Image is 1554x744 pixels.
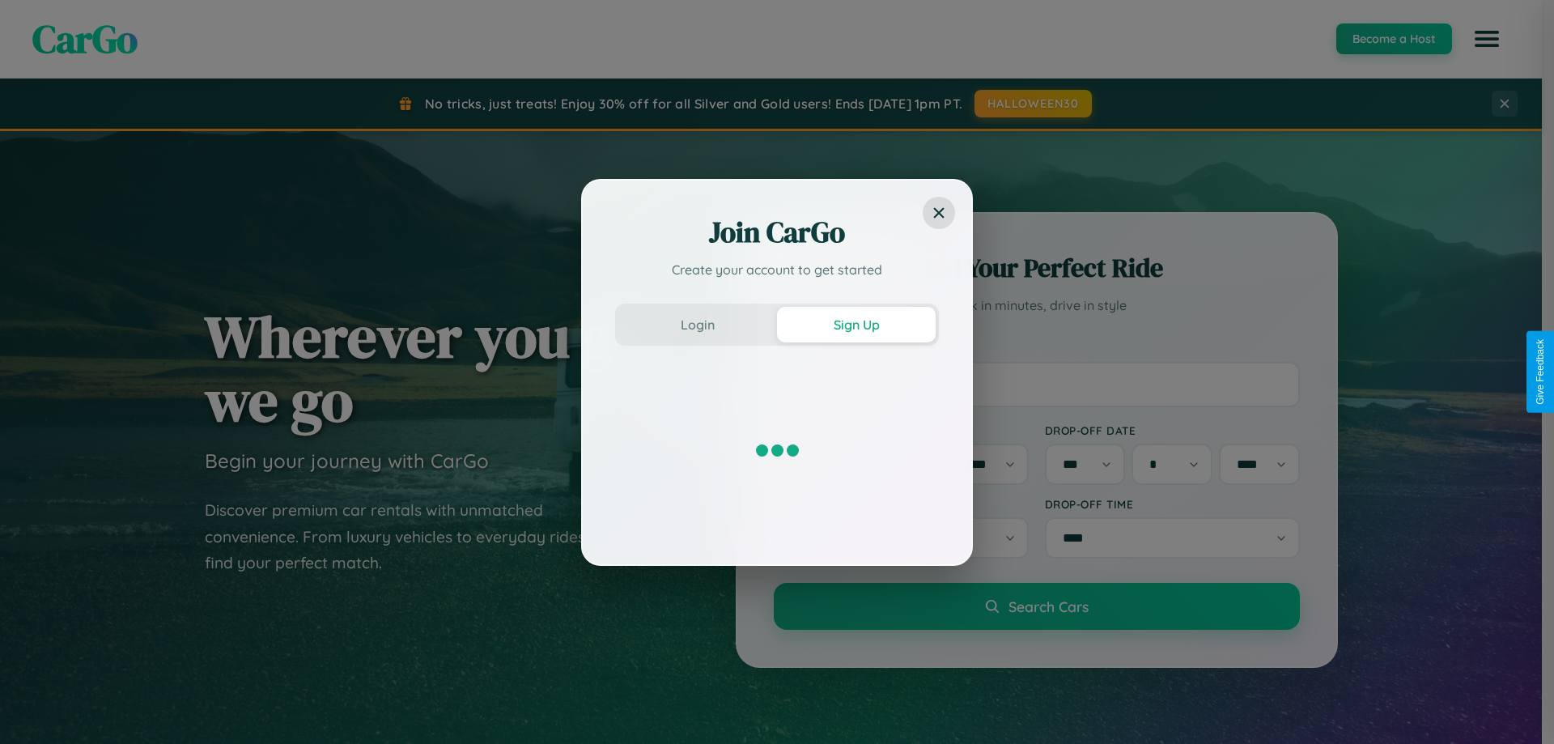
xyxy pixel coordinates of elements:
button: Login [618,307,777,342]
div: Give Feedback [1535,339,1546,405]
p: Create your account to get started [615,260,939,279]
h2: Join CarGo [615,213,939,252]
button: Sign Up [777,307,936,342]
iframe: Intercom live chat [16,689,55,728]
